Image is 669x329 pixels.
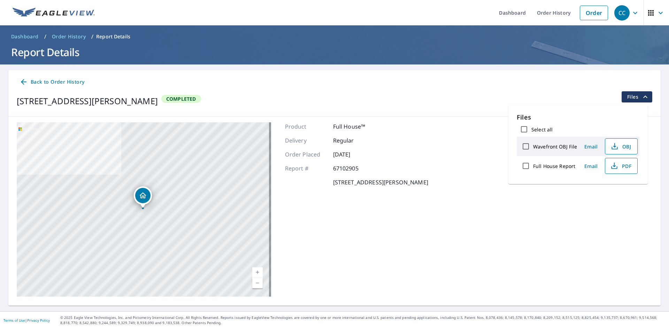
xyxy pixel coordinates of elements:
[605,138,638,154] button: OBJ
[533,163,575,169] label: Full House Report
[285,122,327,131] p: Product
[44,32,46,41] li: /
[162,95,200,102] span: Completed
[333,164,375,173] p: 67102905
[333,178,428,186] p: [STREET_ADDRESS][PERSON_NAME]
[531,126,553,133] label: Select all
[605,158,638,174] button: PDF
[11,33,39,40] span: Dashboard
[333,150,375,159] p: [DATE]
[91,32,93,41] li: /
[627,93,649,101] span: Files
[609,142,632,151] span: OBJ
[17,95,158,107] div: [STREET_ADDRESS][PERSON_NAME]
[134,186,152,208] div: Dropped pin, building 1, Residential property, 3775 W Dugger Ave West Terre Haute, IN 47885
[252,278,263,288] a: Current Level 17, Zoom Out
[96,33,130,40] p: Report Details
[8,45,661,59] h1: Report Details
[621,91,652,102] button: filesDropdownBtn-67102905
[13,8,95,18] img: EV Logo
[3,318,25,323] a: Terms of Use
[60,315,666,326] p: © 2025 Eagle View Technologies, Inc. and Pictometry International Corp. All Rights Reserved. Repo...
[533,143,577,150] label: Wavefront OBJ File
[517,113,639,122] p: Files
[333,122,375,131] p: Full House™
[583,143,599,150] span: Email
[3,318,50,322] p: |
[285,164,327,173] p: Report #
[8,31,661,42] nav: breadcrumb
[17,76,87,89] a: Back to Order History
[580,141,602,152] button: Email
[333,136,375,145] p: Regular
[609,162,632,170] span: PDF
[285,136,327,145] p: Delivery
[252,267,263,278] a: Current Level 17, Zoom In
[580,161,602,171] button: Email
[614,5,630,21] div: CC
[27,318,50,323] a: Privacy Policy
[285,150,327,159] p: Order Placed
[580,6,608,20] a: Order
[20,78,84,86] span: Back to Order History
[49,31,89,42] a: Order History
[52,33,86,40] span: Order History
[8,31,41,42] a: Dashboard
[583,163,599,169] span: Email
